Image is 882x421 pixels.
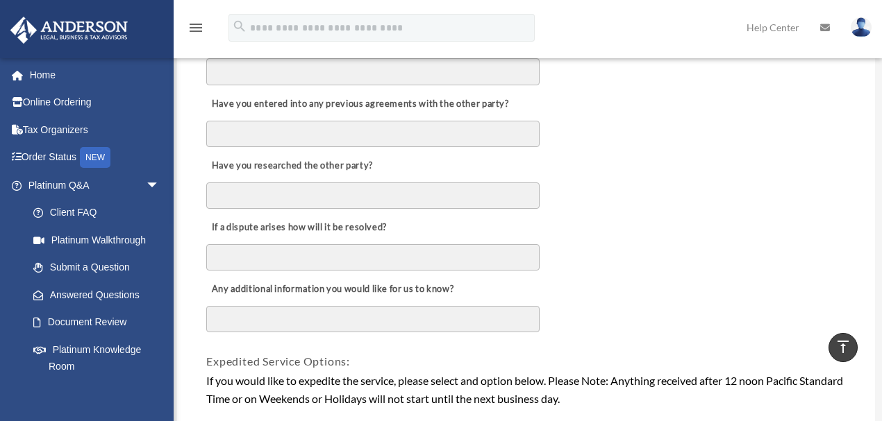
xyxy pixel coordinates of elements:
[19,309,174,336] a: Document Review
[206,354,350,368] span: Expedited Service Options:
[232,19,247,34] i: search
[19,254,181,282] a: Submit a Question
[829,333,858,362] a: vertical_align_top
[851,17,872,37] img: User Pic
[19,281,181,309] a: Answered Questions
[188,24,204,36] a: menu
[10,89,181,117] a: Online Ordering
[206,94,513,114] label: Have you entered into any previous agreements with the other party?
[206,372,846,407] div: If you would like to expedite the service, please select and option below. Please Note: Anything ...
[19,226,181,254] a: Platinum Walkthrough
[188,19,204,36] i: menu
[146,171,174,200] span: arrow_drop_down
[19,336,181,380] a: Platinum Knowledge Room
[10,61,181,89] a: Home
[835,338,851,355] i: vertical_align_top
[10,171,181,199] a: Platinum Q&Aarrow_drop_down
[10,144,181,172] a: Order StatusNEW
[6,17,132,44] img: Anderson Advisors Platinum Portal
[80,147,110,168] div: NEW
[10,116,181,144] a: Tax Organizers
[206,218,390,238] label: If a dispute arises how will it be resolved?
[206,157,376,176] label: Have you researched the other party?
[206,280,457,300] label: Any additional information you would like for us to know?
[19,199,181,227] a: Client FAQ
